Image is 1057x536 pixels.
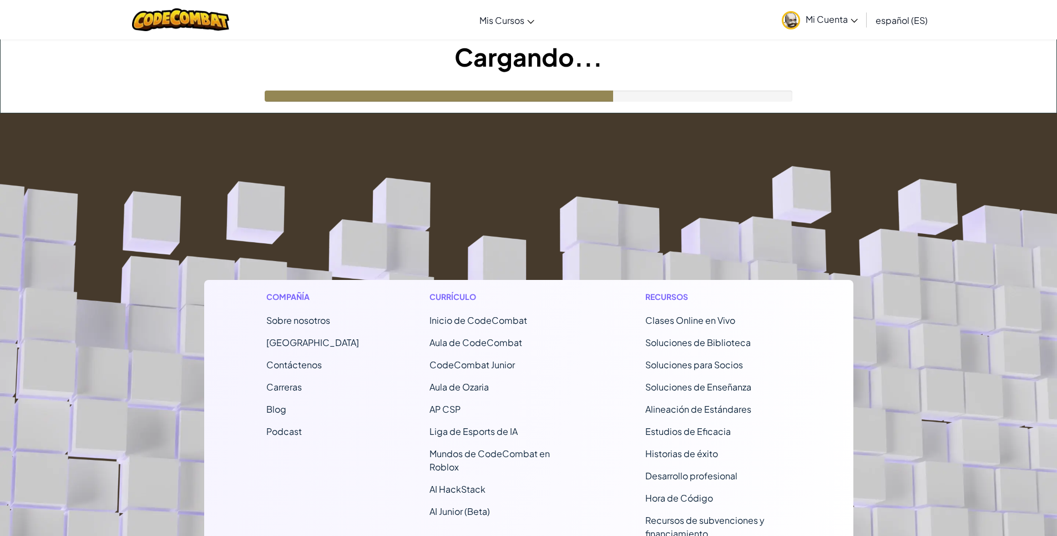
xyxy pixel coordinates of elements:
a: AI Junior (Beta) [429,505,490,517]
span: Contáctenos [266,359,322,370]
a: Desarrollo profesional [645,470,737,482]
h1: Recursos [645,291,791,303]
span: español (ES) [876,14,928,26]
a: CodeCombat Junior [429,359,515,370]
a: Liga de Esports de IA [429,425,518,437]
a: Alineación de Estándares [645,403,751,415]
h1: Cargando... [1,39,1056,74]
span: Mis Cursos [479,14,524,26]
a: Estudios de Eficacia [645,425,731,437]
a: Podcast [266,425,302,437]
a: Aula de Ozaria [429,381,489,393]
span: Inicio de CodeCombat [429,314,527,326]
img: avatar [782,11,800,29]
img: CodeCombat logo [132,8,229,31]
a: Mundos de CodeCombat en Roblox [429,448,550,473]
a: Hora de Código [645,492,713,504]
a: Mi Cuenta [776,2,863,37]
h1: Currículo [429,291,575,303]
a: [GEOGRAPHIC_DATA] [266,337,359,348]
a: AI HackStack [429,483,485,495]
a: AP CSP [429,403,461,415]
a: Mis Cursos [474,5,540,35]
a: Soluciones de Biblioteca [645,337,751,348]
a: Historias de éxito [645,448,718,459]
a: Soluciones para Socios [645,359,743,370]
a: Carreras [266,381,302,393]
span: Mi Cuenta [806,13,858,25]
a: Soluciones de Enseñanza [645,381,751,393]
a: Blog [266,403,286,415]
h1: Compañía [266,291,359,303]
a: Sobre nosotros [266,314,330,326]
a: Aula de CodeCombat [429,337,522,348]
a: español (ES) [870,5,933,35]
a: Clases Online en Vivo [645,314,735,326]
